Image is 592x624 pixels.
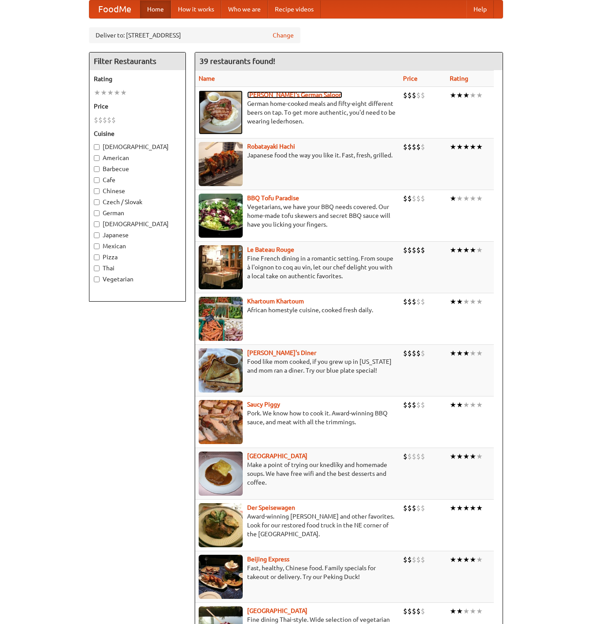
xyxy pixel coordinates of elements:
li: $ [416,194,421,203]
a: Der Speisewagen [247,504,295,511]
li: $ [107,115,111,125]
a: Recipe videos [268,0,321,18]
input: American [94,155,100,161]
li: $ [412,400,416,410]
input: Japanese [94,232,100,238]
li: $ [407,503,412,513]
label: Mexican [94,242,181,250]
a: Saucy Piggy [247,401,280,408]
li: $ [103,115,107,125]
li: $ [421,245,425,255]
a: Khartoum Khartoum [247,298,304,305]
li: ★ [463,555,470,564]
label: Japanese [94,231,181,239]
li: $ [412,348,416,358]
b: [PERSON_NAME]'s Diner [247,349,316,356]
li: ★ [476,606,483,616]
li: $ [403,503,407,513]
a: How it works [171,0,221,18]
li: ★ [470,245,476,255]
li: ★ [470,348,476,358]
li: $ [403,555,407,564]
h4: Filter Restaurants [89,52,185,70]
label: [DEMOGRAPHIC_DATA] [94,142,181,151]
li: ★ [450,90,456,100]
li: $ [421,90,425,100]
li: $ [407,452,412,461]
li: ★ [470,142,476,152]
img: tofuparadise.jpg [199,194,243,238]
li: ★ [114,88,120,97]
li: ★ [120,88,127,97]
h5: Price [94,102,181,111]
a: Beijing Express [247,556,289,563]
li: $ [407,297,412,306]
li: ★ [463,452,470,461]
li: ★ [463,400,470,410]
li: ★ [470,503,476,513]
a: Home [140,0,171,18]
li: ★ [456,452,463,461]
li: $ [98,115,103,125]
label: Pizza [94,253,181,262]
li: ★ [456,90,463,100]
li: $ [412,606,416,616]
li: ★ [476,245,483,255]
li: ★ [450,400,456,410]
img: sallys.jpg [199,348,243,392]
li: ★ [463,503,470,513]
li: ★ [476,452,483,461]
li: $ [412,142,416,152]
li: $ [94,115,98,125]
li: ★ [476,297,483,306]
li: $ [412,555,416,564]
li: ★ [470,400,476,410]
input: Pizza [94,254,100,260]
li: $ [412,90,416,100]
li: ★ [450,452,456,461]
p: Japanese food the way you like it. Fast, fresh, grilled. [199,151,396,160]
li: ★ [470,606,476,616]
li: ★ [470,555,476,564]
p: Food like mom cooked, if you grew up in [US_STATE] and mom ran a diner. Try our blue plate special! [199,357,396,375]
li: $ [412,194,416,203]
li: ★ [476,555,483,564]
li: ★ [456,400,463,410]
li: ★ [463,194,470,203]
li: $ [403,452,407,461]
a: Help [466,0,494,18]
li: ★ [470,90,476,100]
ng-pluralize: 39 restaurants found! [200,57,275,65]
li: ★ [450,503,456,513]
li: ★ [470,452,476,461]
a: Le Bateau Rouge [247,246,294,253]
p: German home-cooked meals and fifty-eight different beers on tap. To get more authentic, you'd nee... [199,99,396,126]
li: $ [416,245,421,255]
p: Award-winning [PERSON_NAME] and other favorites. Look for our restored food truck in the NE corne... [199,512,396,538]
li: $ [407,245,412,255]
li: ★ [456,297,463,306]
label: Thai [94,264,181,273]
p: Pork. We know how to cook it. Award-winning BBQ sauce, and meat with all the trimmings. [199,409,396,426]
li: ★ [476,90,483,100]
li: ★ [100,88,107,97]
li: $ [421,400,425,410]
li: $ [416,142,421,152]
li: ★ [450,555,456,564]
b: [PERSON_NAME]'s German Saloon [247,91,342,98]
p: African homestyle cuisine, cooked fresh daily. [199,306,396,314]
a: Rating [450,75,468,82]
li: ★ [476,400,483,410]
label: Czech / Slovak [94,198,181,206]
img: robatayaki.jpg [199,142,243,186]
li: $ [407,606,412,616]
li: ★ [456,142,463,152]
li: ★ [463,245,470,255]
b: BBQ Tofu Paradise [247,194,299,202]
li: $ [416,452,421,461]
img: czechpoint.jpg [199,452,243,496]
img: speisewagen.jpg [199,503,243,547]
